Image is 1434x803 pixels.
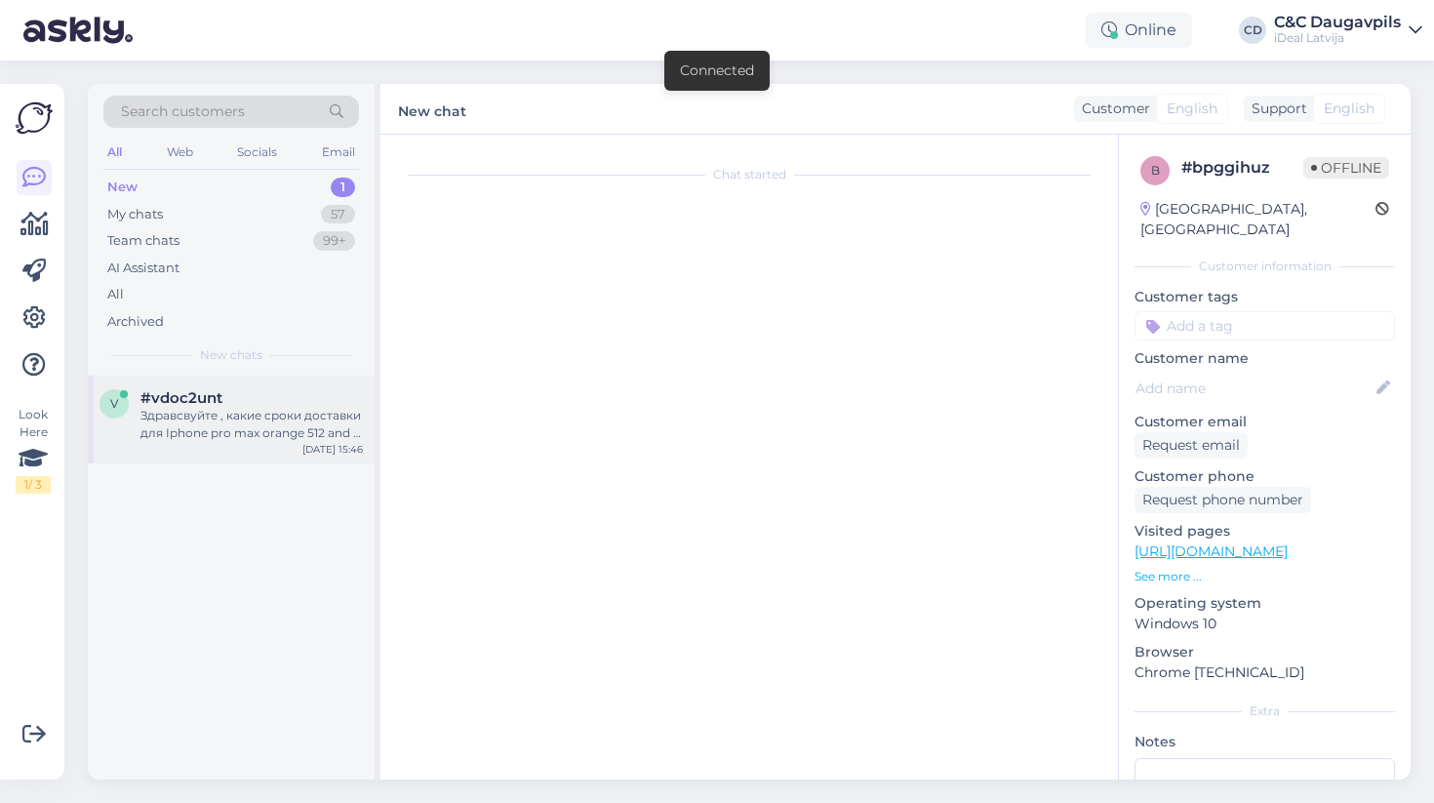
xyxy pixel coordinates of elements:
[321,205,355,224] div: 57
[233,140,281,165] div: Socials
[1135,311,1395,341] input: Add a tag
[107,312,164,332] div: Archived
[1135,593,1395,614] p: Operating system
[1239,17,1266,44] div: CD
[1135,642,1395,662] p: Browser
[1135,258,1395,275] div: Customer information
[1135,662,1395,683] p: Chrome [TECHNICAL_ID]
[107,285,124,304] div: All
[103,140,126,165] div: All
[1135,348,1395,369] p: Customer name
[1135,542,1288,560] a: [URL][DOMAIN_NAME]
[1135,412,1395,432] p: Customer email
[1303,157,1389,179] span: Offline
[1086,13,1192,48] div: Online
[1135,732,1395,752] p: Notes
[1135,521,1395,542] p: Visited pages
[318,140,359,165] div: Email
[1135,487,1311,513] div: Request phone number
[1135,614,1395,634] p: Windows 10
[107,259,179,278] div: AI Assistant
[107,178,138,197] div: New
[16,476,51,494] div: 1 / 3
[16,406,51,494] div: Look Here
[400,166,1098,183] div: Chat started
[1167,99,1217,119] span: English
[1274,15,1401,30] div: C&C Daugavpils
[1244,99,1307,119] div: Support
[680,60,754,81] div: Connected
[331,178,355,197] div: 1
[121,101,245,122] span: Search customers
[1135,378,1373,399] input: Add name
[140,407,363,442] div: Здравсвуйте , какие сроки доставки для Iphone pro max orange 512 and 1 tb? мне нужно два телефона
[16,100,53,137] img: Askly Logo
[1140,199,1375,240] div: [GEOGRAPHIC_DATA], [GEOGRAPHIC_DATA]
[1274,30,1401,46] div: iDeal Latvija
[110,396,118,411] span: v
[1151,163,1160,178] span: b
[1324,99,1374,119] span: English
[1135,568,1395,585] p: See more ...
[1135,466,1395,487] p: Customer phone
[1274,15,1422,46] a: C&C DaugavpilsiDeal Latvija
[107,205,163,224] div: My chats
[1135,703,1395,720] div: Extra
[398,96,466,122] label: New chat
[163,140,197,165] div: Web
[302,442,363,457] div: [DATE] 15:46
[200,346,262,364] span: New chats
[140,389,222,407] span: #vdoc2unt
[1074,99,1150,119] div: Customer
[1135,432,1248,459] div: Request email
[313,231,355,251] div: 99+
[107,231,179,251] div: Team chats
[1135,287,1395,307] p: Customer tags
[1181,156,1303,180] div: # bpggihuz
